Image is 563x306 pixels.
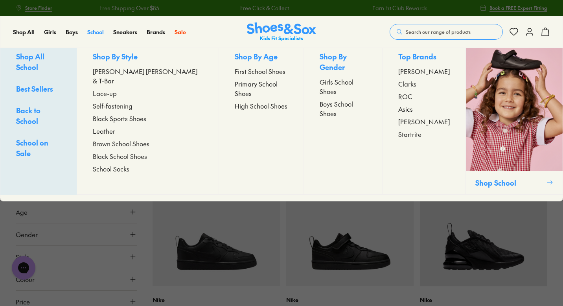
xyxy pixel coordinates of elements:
a: [PERSON_NAME] [398,66,450,76]
span: First School Shoes [235,66,285,76]
a: Back to School [16,105,61,128]
p: Nike [153,296,280,304]
a: [PERSON_NAME] [398,117,450,126]
iframe: Gorgias live chat messenger [8,253,39,282]
span: Black School Shoes [93,151,147,161]
button: Style [16,246,137,268]
a: Free Shipping Over $85 [99,4,159,12]
a: Earn Fit Club Rewards [372,4,427,12]
a: [PERSON_NAME] [PERSON_NAME] & T-Bar [93,66,203,85]
a: Sneakers [113,28,137,36]
button: Age [16,201,137,223]
a: Shoes & Sox [247,22,316,42]
p: Top Brands [398,51,450,63]
a: Primary School Shoes [235,79,288,98]
a: Lace-up [93,88,203,98]
span: Book a FREE Expert Fitting [489,4,547,11]
span: Back to School [16,105,40,126]
p: Shop School [475,177,543,188]
a: Book a FREE Expert Fitting [480,1,547,15]
a: Asics [398,104,450,114]
a: Girls [44,28,56,36]
span: Store Finder [25,4,52,11]
a: Boys School Shoes [320,99,366,118]
a: Sale [175,28,186,36]
span: Gender [16,230,38,239]
a: Boys [66,28,78,36]
span: Clarks [398,79,416,88]
a: Shop All School [16,51,61,74]
span: School on Sale [16,138,48,158]
a: Clarks [398,79,450,88]
a: Brown School Shoes [93,139,203,148]
span: School Socks [93,164,129,173]
span: Startrite [398,129,421,139]
a: School on Sale [16,137,61,160]
p: Nike [286,296,414,304]
a: First School Shoes [235,66,288,76]
a: Brands [147,28,165,36]
button: Gender [16,223,137,245]
a: Shop All [13,28,35,36]
a: Self-fastening [93,101,203,111]
button: Search our range of products [390,24,503,40]
span: Self-fastening [93,101,132,111]
p: Shop By Age [235,51,288,63]
span: ROC [398,92,412,101]
a: School Socks [93,164,203,173]
a: Black School Shoes [93,151,203,161]
img: SNS_Logo_Responsive.svg [247,22,316,42]
span: Asics [398,104,413,114]
a: Startrite [398,129,450,139]
p: Shop By Gender [320,51,366,74]
span: Style [16,252,29,262]
a: High School Shoes [235,101,288,111]
span: Shop All School [16,52,44,72]
a: Black Sports Shoes [93,114,203,123]
a: Shop School [465,42,563,195]
span: Brown School Shoes [93,139,149,148]
a: School [87,28,104,36]
span: Best Sellers [16,84,53,94]
a: ROC [398,92,450,101]
a: Free Shipping [420,159,547,286]
a: Best Sellers [16,83,61,96]
span: Search our range of products [406,28,471,35]
a: Girls School Shoes [320,77,366,96]
a: Free Click & Collect [240,4,289,12]
p: Nike [420,296,547,304]
button: Colour [16,268,137,290]
a: Leather [93,126,203,136]
span: Leather [93,126,115,136]
p: Shop By Style [93,51,203,63]
img: SNS_10_2.png [466,42,563,171]
span: Lace-up [93,88,117,98]
a: Store Finder [16,1,52,15]
span: Age [16,207,28,217]
span: Black Sports Shoes [93,114,146,123]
